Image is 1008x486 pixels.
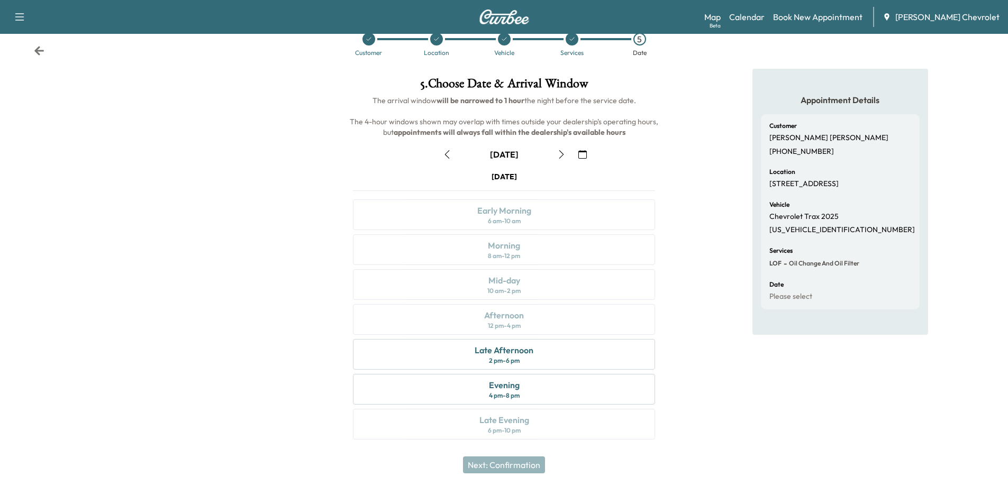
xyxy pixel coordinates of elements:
[437,96,524,105] b: will be narrowed to 1 hour
[769,259,782,268] span: LOF
[34,45,44,56] div: Back
[424,50,449,56] div: Location
[489,391,520,400] div: 4 pm - 8 pm
[479,10,530,24] img: Curbee Logo
[492,171,517,182] div: [DATE]
[769,133,888,143] p: [PERSON_NAME] [PERSON_NAME]
[769,201,789,208] h6: Vehicle
[729,11,765,23] a: Calendar
[710,22,721,30] div: Beta
[787,259,859,268] span: Oil Change and Oil Filter
[475,344,533,356] div: Late Afternoon
[769,292,812,301] p: Please select
[895,11,1000,23] span: [PERSON_NAME] Chevrolet
[769,281,784,288] h6: Date
[782,258,787,269] span: -
[769,147,834,157] p: [PHONE_NUMBER]
[769,225,915,235] p: [US_VEHICLE_IDENTIFICATION_NUMBER]
[769,169,795,175] h6: Location
[560,50,584,56] div: Services
[761,94,920,106] h5: Appointment Details
[394,127,625,137] b: appointments will always fall within the dealership's available hours
[769,212,839,222] p: Chevrolet Trax 2025
[704,11,721,23] a: MapBeta
[490,149,519,160] div: [DATE]
[355,50,382,56] div: Customer
[494,50,514,56] div: Vehicle
[769,247,793,254] h6: Services
[633,33,646,45] div: 5
[344,77,664,95] h1: 5 . Choose Date & Arrival Window
[769,123,797,129] h6: Customer
[489,356,520,365] div: 2 pm - 6 pm
[489,379,520,391] div: Evening
[633,50,647,56] div: Date
[769,179,839,189] p: [STREET_ADDRESS]
[773,11,862,23] a: Book New Appointment
[350,96,660,137] span: The arrival window the night before the service date. The 4-hour windows shown may overlap with t...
